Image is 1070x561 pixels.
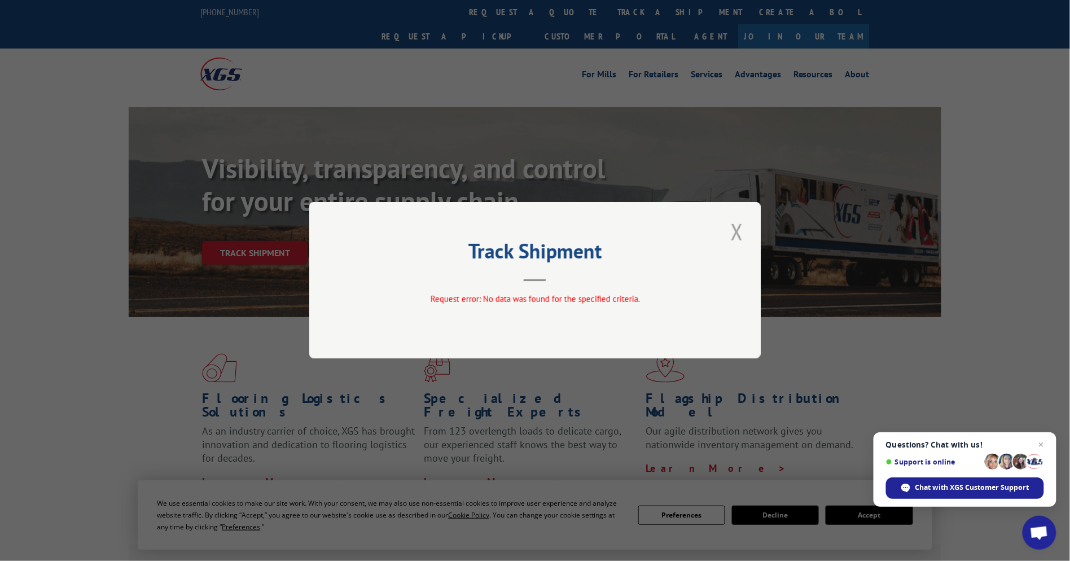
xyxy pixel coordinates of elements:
[366,243,704,265] h2: Track Shipment
[886,440,1044,449] span: Questions? Chat with us!
[727,216,747,247] button: Close modal
[886,458,981,466] span: Support is online
[915,483,1029,493] span: Chat with XGS Customer Support
[1023,516,1056,550] a: Open chat
[886,477,1044,499] span: Chat with XGS Customer Support
[431,294,640,305] span: Request error: No data was found for the specified criteria.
